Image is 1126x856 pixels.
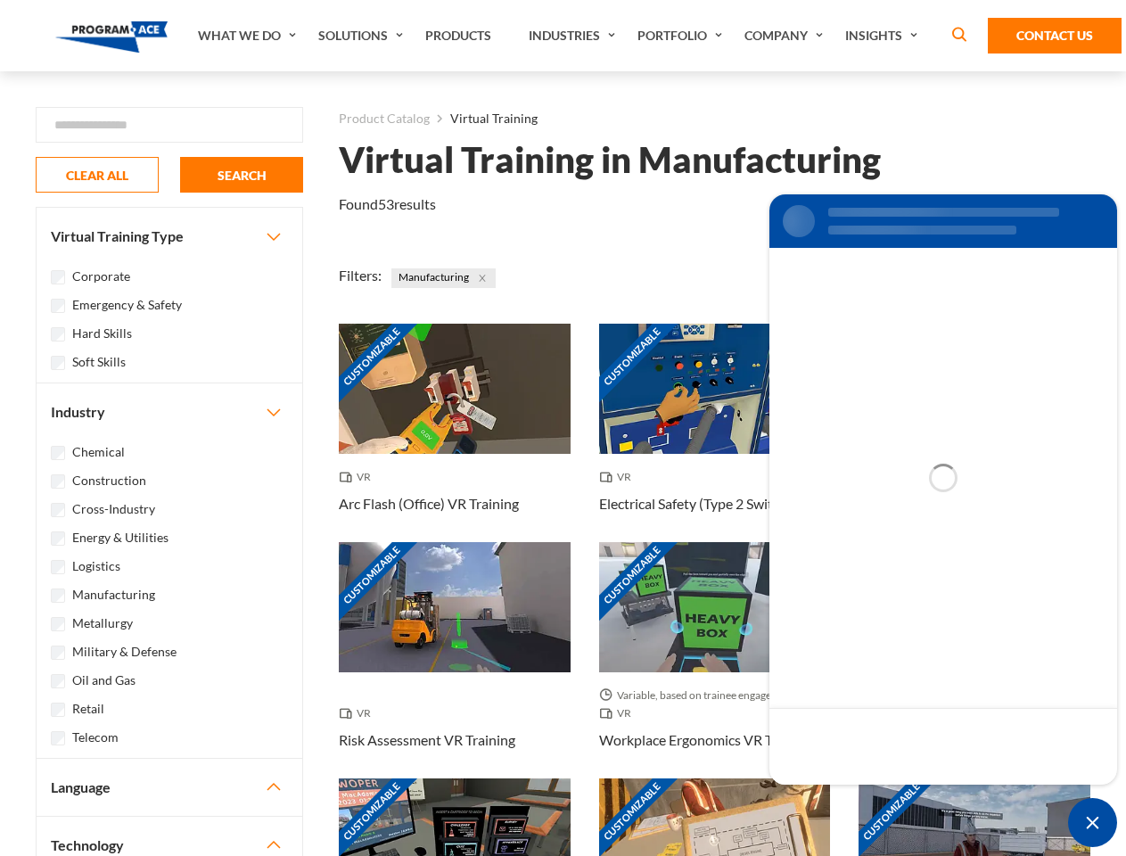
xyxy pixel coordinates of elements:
[51,674,65,688] input: Oil and Gas
[339,729,515,751] h3: Risk Assessment VR Training
[339,144,881,176] h1: Virtual Training in Manufacturing
[378,195,394,212] em: 53
[51,531,65,546] input: Energy & Utilities
[72,613,133,633] label: Metallurgy
[51,327,65,342] input: Hard Skills
[72,499,155,519] label: Cross-Industry
[51,703,65,717] input: Retail
[339,542,571,778] a: Customizable Thumbnail - Risk Assessment VR Training VR Risk Assessment VR Training
[339,107,430,130] a: Product Catalog
[72,556,120,576] label: Logistics
[339,704,378,722] span: VR
[765,190,1122,789] iframe: SalesIQ Chat Window
[72,728,119,747] label: Telecom
[36,157,159,193] button: CLEAR ALL
[72,442,125,462] label: Chemical
[51,646,65,660] input: Military & Defense
[72,267,130,286] label: Corporate
[55,21,168,53] img: Program-Ace
[51,617,65,631] input: Metallurgy
[37,759,302,816] button: Language
[599,729,815,751] h3: Workplace Ergonomics VR Training
[599,687,831,704] span: Variable, based on trainee engagement with exercises.
[51,731,65,745] input: Telecom
[339,267,382,284] span: Filters:
[599,468,638,486] span: VR
[599,542,831,778] a: Customizable Thumbnail - Workplace Ergonomics VR Training Variable, based on trainee engagement w...
[339,107,1090,130] nav: breadcrumb
[51,446,65,460] input: Chemical
[72,699,104,719] label: Retail
[51,270,65,284] input: Corporate
[1068,798,1117,847] div: Chat Widget
[72,585,155,605] label: Manufacturing
[473,268,492,288] button: Close
[339,193,436,215] p: Found results
[72,471,146,490] label: Construction
[72,295,182,315] label: Emergency & Safety
[430,107,538,130] li: Virtual Training
[72,352,126,372] label: Soft Skills
[37,383,302,440] button: Industry
[599,324,831,542] a: Customizable Thumbnail - Electrical Safety (Type 2 Switchgear) VR Training VR Electrical Safety (...
[51,299,65,313] input: Emergency & Safety
[599,493,831,514] h3: Electrical Safety (Type 2 Switchgear) VR Training
[1068,798,1117,847] span: Minimize live chat window
[339,468,378,486] span: VR
[599,704,638,722] span: VR
[51,503,65,517] input: Cross-Industry
[51,588,65,603] input: Manufacturing
[72,324,132,343] label: Hard Skills
[391,268,496,288] span: Manufacturing
[37,208,302,265] button: Virtual Training Type
[51,474,65,489] input: Construction
[339,324,571,542] a: Customizable Thumbnail - Arc Flash (Office) VR Training VR Arc Flash (Office) VR Training
[72,642,177,662] label: Military & Defense
[339,493,519,514] h3: Arc Flash (Office) VR Training
[72,671,136,690] label: Oil and Gas
[72,528,168,547] label: Energy & Utilities
[51,356,65,370] input: Soft Skills
[988,18,1122,53] a: Contact Us
[51,560,65,574] input: Logistics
